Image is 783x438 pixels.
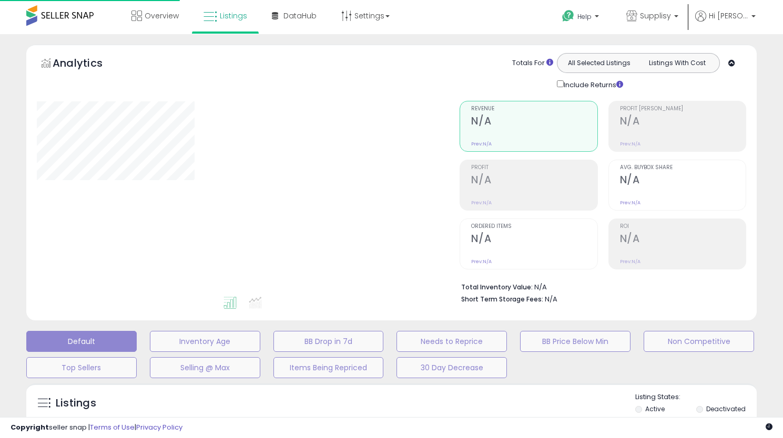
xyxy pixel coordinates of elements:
[549,78,636,90] div: Include Returns
[396,331,507,352] button: Needs to Reprice
[620,141,640,147] small: Prev: N/A
[471,165,597,171] span: Profit
[150,357,260,378] button: Selling @ Max
[220,11,247,21] span: Listings
[461,283,533,291] b: Total Inventory Value:
[620,200,640,206] small: Prev: N/A
[640,11,671,21] span: Supplisy
[471,141,492,147] small: Prev: N/A
[461,280,738,293] li: N/A
[471,174,597,188] h2: N/A
[560,56,638,70] button: All Selected Listings
[471,258,492,265] small: Prev: N/A
[150,331,260,352] button: Inventory Age
[471,115,597,129] h2: N/A
[620,174,746,188] h2: N/A
[471,224,597,230] span: Ordered Items
[471,106,597,112] span: Revenue
[638,56,716,70] button: Listings With Cost
[11,423,182,433] div: seller snap | |
[273,331,384,352] button: BB Drop in 7d
[695,11,756,34] a: Hi [PERSON_NAME]
[53,56,123,73] h5: Analytics
[471,200,492,206] small: Prev: N/A
[26,331,137,352] button: Default
[545,294,557,304] span: N/A
[620,106,746,112] span: Profit [PERSON_NAME]
[283,11,317,21] span: DataHub
[620,258,640,265] small: Prev: N/A
[620,224,746,230] span: ROI
[471,233,597,247] h2: N/A
[562,9,575,23] i: Get Help
[644,331,754,352] button: Non Competitive
[620,115,746,129] h2: N/A
[145,11,179,21] span: Overview
[461,295,543,304] b: Short Term Storage Fees:
[512,58,553,68] div: Totals For
[554,2,609,34] a: Help
[11,422,49,432] strong: Copyright
[273,357,384,378] button: Items Being Repriced
[620,233,746,247] h2: N/A
[709,11,748,21] span: Hi [PERSON_NAME]
[26,357,137,378] button: Top Sellers
[620,165,746,171] span: Avg. Buybox Share
[520,331,631,352] button: BB Price Below Min
[577,12,592,21] span: Help
[396,357,507,378] button: 30 Day Decrease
